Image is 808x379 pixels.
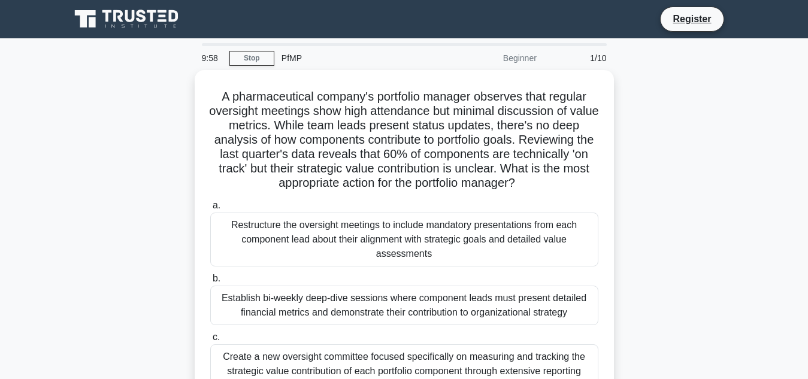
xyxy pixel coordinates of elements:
[210,286,598,325] div: Establish bi-weekly deep-dive sessions where component leads must present detailed financial metr...
[274,46,439,70] div: PfMP
[209,89,600,191] h5: A pharmaceutical company's portfolio manager observes that regular oversight meetings show high a...
[229,51,274,66] a: Stop
[439,46,544,70] div: Beginner
[213,332,220,342] span: c.
[213,273,220,283] span: b.
[213,200,220,210] span: a.
[665,11,718,26] a: Register
[195,46,229,70] div: 9:58
[210,213,598,266] div: Restructure the oversight meetings to include mandatory presentations from each component lead ab...
[544,46,614,70] div: 1/10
